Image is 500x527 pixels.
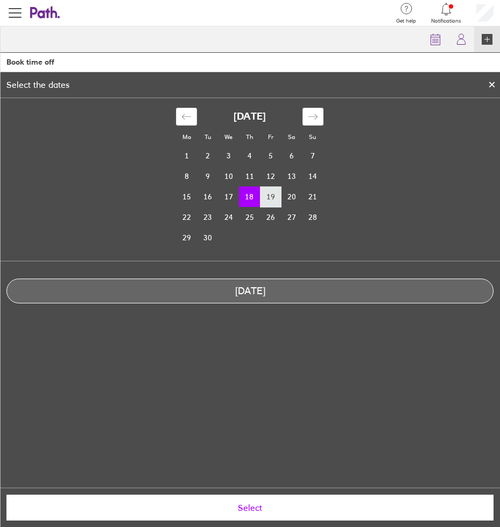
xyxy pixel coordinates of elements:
div: Book time off [6,58,54,66]
a: Notifications [431,2,461,24]
small: Fr [268,133,273,141]
td: Friday, September 26, 2025 [260,207,281,227]
td: Monday, September 22, 2025 [176,207,197,227]
small: Tu [205,133,211,141]
td: Monday, September 8, 2025 [176,166,197,186]
td: Wednesday, September 17, 2025 [218,186,239,207]
td: Thursday, September 25, 2025 [239,207,260,227]
div: Move backward to switch to the previous month. [176,108,197,126]
td: Sunday, September 14, 2025 [302,166,323,186]
td: Sunday, September 21, 2025 [302,186,323,207]
td: Friday, September 12, 2025 [260,166,281,186]
small: Su [309,133,316,141]
td: Saturday, September 6, 2025 [281,145,302,166]
span: Notifications [431,18,461,24]
small: We [224,133,233,141]
strong: [DATE] [234,111,266,122]
td: Wednesday, September 24, 2025 [218,207,239,227]
div: [DATE] [7,286,493,297]
td: Friday, September 5, 2025 [260,145,281,166]
td: Wednesday, September 3, 2025 [218,145,239,166]
td: Tuesday, September 23, 2025 [197,207,218,227]
small: Mo [182,133,191,141]
div: Move forward to switch to the next month. [302,108,323,126]
small: Th [246,133,253,141]
td: Tuesday, September 2, 2025 [197,145,218,166]
td: Wednesday, September 10, 2025 [218,166,239,186]
span: Select [14,503,486,512]
td: Saturday, September 20, 2025 [281,186,302,207]
td: Tuesday, September 9, 2025 [197,166,218,186]
td: Thursday, September 4, 2025 [239,145,260,166]
td: Selected. Thursday, September 18, 2025 [239,186,260,207]
td: Tuesday, September 16, 2025 [197,186,218,207]
td: Friday, September 19, 2025 [260,186,281,207]
button: Select [6,495,494,521]
span: Get help [396,18,416,24]
td: Sunday, September 28, 2025 [302,207,323,227]
td: Saturday, September 27, 2025 [281,207,302,227]
td: Thursday, September 11, 2025 [239,166,260,186]
div: Calendar [164,98,335,261]
td: Saturday, September 13, 2025 [281,166,302,186]
td: Monday, September 29, 2025 [176,227,197,248]
td: Tuesday, September 30, 2025 [197,227,218,248]
small: Sa [288,133,295,141]
td: Monday, September 1, 2025 [176,145,197,166]
td: Sunday, September 7, 2025 [302,145,323,166]
td: Monday, September 15, 2025 [176,186,197,207]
